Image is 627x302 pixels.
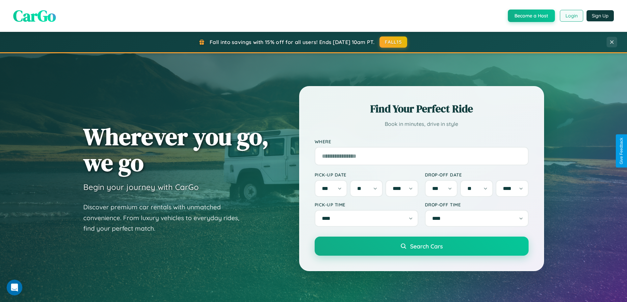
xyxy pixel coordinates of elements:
h1: Wherever you go, we go [83,124,269,175]
button: Login [560,10,583,22]
label: Pick-up Date [315,172,418,177]
div: Give Feedback [619,138,624,164]
p: Discover premium car rentals with unmatched convenience. From luxury vehicles to everyday rides, ... [83,202,248,234]
button: Search Cars [315,237,529,256]
button: FALL15 [379,36,407,48]
label: Pick-up Time [315,202,418,207]
label: Drop-off Time [425,202,529,207]
button: Become a Host [508,10,555,22]
label: Where [315,139,529,144]
span: Search Cars [410,243,443,250]
span: Fall into savings with 15% off for all users! Ends [DATE] 10am PT. [210,39,375,45]
h3: Begin your journey with CarGo [83,182,199,192]
h2: Find Your Perfect Ride [315,102,529,116]
iframe: Intercom live chat [7,280,22,295]
label: Drop-off Date [425,172,529,177]
p: Book in minutes, drive in style [315,119,529,129]
button: Sign Up [587,10,614,21]
span: CarGo [13,5,56,27]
